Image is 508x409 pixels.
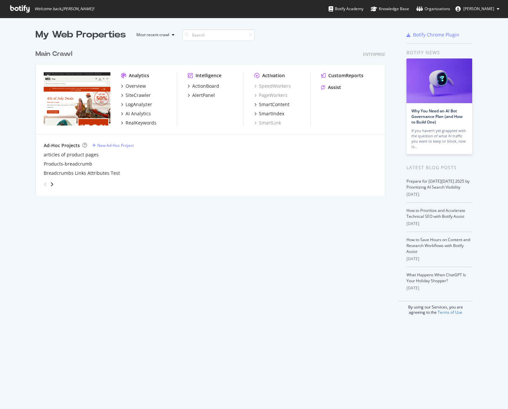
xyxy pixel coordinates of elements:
[438,309,462,315] a: Terms of Use
[406,285,473,291] div: [DATE]
[406,256,473,262] div: [DATE]
[136,33,169,37] div: Most recent crawl
[254,110,284,117] a: SmartIndex
[126,83,146,89] div: Overview
[406,164,473,171] div: Latest Blog Posts
[413,32,459,38] div: Botify Chrome Plugin
[411,108,463,125] a: Why You Need an AI Bot Governance Plan (and How to Build One)
[44,170,120,176] a: Breadcrumbs Links Attributes Test
[188,83,219,89] a: ActionBoard
[97,143,134,148] div: New Ad-Hoc Project
[363,52,385,57] div: Enterprise
[35,28,126,41] div: My Web Properties
[254,101,289,108] a: SmartContent
[121,92,151,99] a: SiteCrawler
[259,101,289,108] div: SmartContent
[371,6,409,12] div: Knowledge Base
[121,83,146,89] a: Overview
[126,120,156,126] div: RealKeywords
[35,6,94,11] span: Welcome back, [PERSON_NAME] !
[126,101,152,108] div: LogAnalyzer
[406,58,472,103] img: Why You Need an AI Bot Governance Plan (and How to Build One)
[121,101,152,108] a: LogAnalyzer
[406,32,459,38] a: Botify Chrome Plugin
[92,143,134,148] a: New Ad-Hoc Project
[126,110,151,117] div: AI Analytics
[406,192,473,197] div: [DATE]
[321,72,363,79] a: CustomReports
[188,92,215,99] a: AlertPanel
[44,161,92,167] a: Products-breadcrumb
[44,151,99,158] a: articles of product pages
[259,110,284,117] div: SmartIndex
[406,237,470,254] a: How to Save Hours on Content and Research Workflows with Botify Assist
[406,208,465,219] a: How to Prioritize and Accelerate Technical SEO with Botify Assist
[182,29,255,41] input: Search
[321,84,341,91] a: Assist
[35,49,75,59] a: Main Crawl
[463,6,494,11] span: Ken Choi
[196,72,221,79] div: Intelligence
[416,6,450,12] div: Organizations
[121,110,151,117] a: AI Analytics
[41,179,50,190] div: angle-left
[406,221,473,227] div: [DATE]
[406,178,470,190] a: Prepare for [DATE][DATE] 2025 by Prioritizing AI Search Visibility
[192,92,215,99] div: AlertPanel
[192,83,219,89] div: ActionBoard
[35,41,391,196] div: grid
[44,142,80,149] div: Ad-Hoc Projects
[262,72,285,79] div: Activation
[328,72,363,79] div: CustomReports
[411,128,467,149] div: If you haven’t yet grappled with the question of what AI traffic you want to keep or block, now is…
[254,92,288,99] a: PageWorkers
[406,272,466,284] a: What Happens When ChatGPT Is Your Holiday Shopper?
[44,72,110,125] img: rei.com
[50,181,54,188] div: angle-right
[35,49,72,59] div: Main Crawl
[254,120,281,126] a: SmartLink
[254,83,291,89] a: SpeedWorkers
[328,84,341,91] div: Assist
[329,6,363,12] div: Botify Academy
[131,30,177,40] button: Most recent crawl
[121,120,156,126] a: RealKeywords
[126,92,151,99] div: SiteCrawler
[450,4,505,14] button: [PERSON_NAME]
[406,49,473,56] div: Botify news
[398,301,473,315] div: By using our Services, you are agreeing to the
[129,72,149,79] div: Analytics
